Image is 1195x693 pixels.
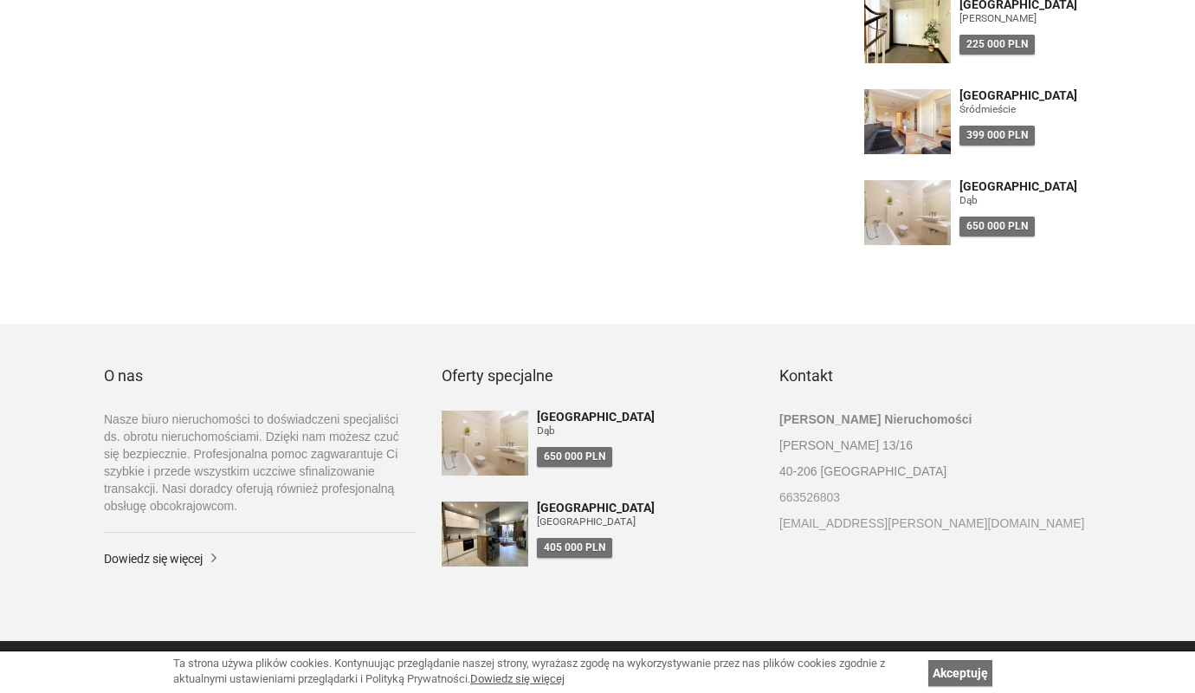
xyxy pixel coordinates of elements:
[959,11,1092,26] figure: [PERSON_NAME]
[779,463,1091,480] p: 40-206 [GEOGRAPHIC_DATA]
[470,672,565,685] a: Dowiedz się więcej
[173,656,920,688] div: Ta strona używa plików cookies. Kontynuując przeglądanie naszej strony, wyrażasz zgodę na wykorzy...
[779,515,1091,532] a: [EMAIL_ADDRESS][PERSON_NAME][DOMAIN_NAME]
[537,424,753,438] figure: Dąb
[104,367,416,385] h3: O nas
[959,35,1035,55] div: 225 000 PLN
[779,412,972,426] strong: [PERSON_NAME] Nieruchomości
[779,367,1091,385] h3: Kontakt
[104,550,416,567] a: Dowiedz się więcej
[959,193,1092,208] figure: Dąb
[928,660,992,686] a: Akceptuję
[959,126,1035,146] div: 399 000 PLN
[959,89,1092,102] a: [GEOGRAPHIC_DATA]
[959,180,1092,193] a: [GEOGRAPHIC_DATA]
[537,515,753,529] figure: [GEOGRAPHIC_DATA]
[442,367,753,385] h3: Oferty specjalne
[779,489,1091,506] a: 663526803
[104,411,416,515] p: Nasze biuro nieruchomości to doświadczeni specjaliści ds. obrotu nieruchomościami. Dzięki nam moż...
[779,437,1091,454] p: [PERSON_NAME] 13/16
[537,502,753,515] a: [GEOGRAPHIC_DATA]
[537,411,753,424] a: [GEOGRAPHIC_DATA]
[537,538,612,558] div: 405 000 PLN
[959,102,1092,117] figure: Śródmieście
[537,447,612,467] div: 650 000 PLN
[959,217,1035,236] div: 650 000 PLN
